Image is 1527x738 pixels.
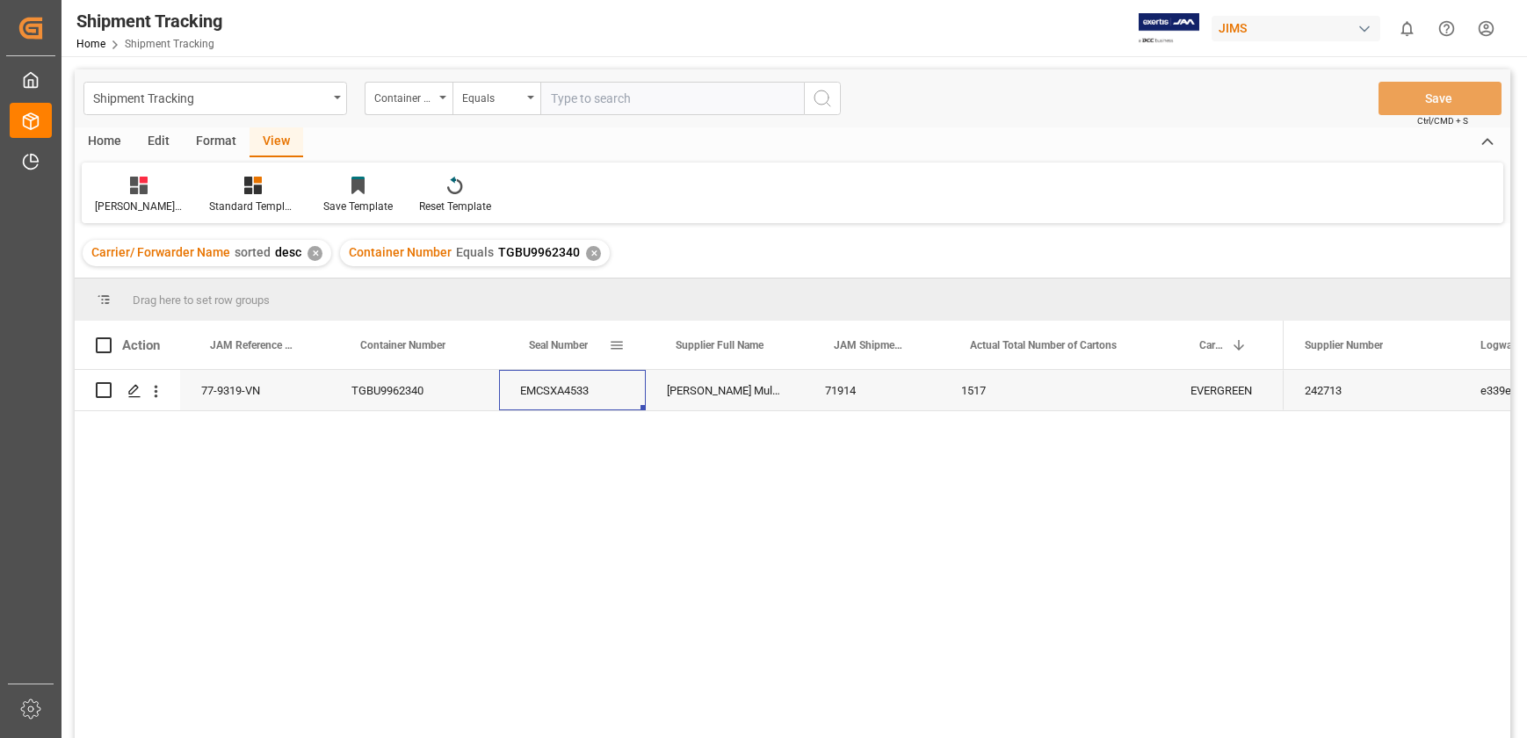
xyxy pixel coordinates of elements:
div: ✕ [308,246,322,261]
span: TGBU9962340 [498,245,580,259]
div: Reset Template [419,199,491,214]
span: sorted [235,245,271,259]
span: Container Number [349,245,452,259]
a: Home [76,38,105,50]
div: [PERSON_NAME] containers [95,199,183,214]
div: View [250,127,303,157]
div: ✕ [586,246,601,261]
div: Shipment Tracking [76,8,222,34]
div: JIMS [1212,16,1380,41]
button: open menu [365,82,452,115]
button: Save [1379,82,1502,115]
div: TGBU9962340 [330,370,499,410]
button: open menu [83,82,347,115]
div: [PERSON_NAME] Multimedia [GEOGRAPHIC_DATA] [646,370,804,410]
button: Help Center [1427,9,1466,48]
div: 1517 [940,370,1169,410]
span: Equals [456,245,494,259]
span: JAM Reference Number [210,339,293,351]
div: Shipment Tracking [93,86,328,108]
button: open menu [452,82,540,115]
div: Action [122,337,160,353]
div: Equals [462,86,522,106]
span: Seal Number [529,339,588,351]
div: Container Number [374,86,434,106]
span: Ctrl/CMD + S [1417,114,1468,127]
span: Supplier Number [1305,339,1383,351]
div: EMCSXA4533 [499,370,646,410]
div: 77-9319-VN [180,370,330,410]
span: JAM Shipment Number [834,339,903,351]
div: 71914 [804,370,940,410]
span: Drag here to set row groups [133,293,270,307]
span: Supplier Full Name [676,339,763,351]
div: Standard Templates [209,199,297,214]
span: Carrier/ Forwarder Name [1199,339,1224,351]
div: 242713 [1284,370,1459,410]
div: Home [75,127,134,157]
span: Carrier/ Forwarder Name [91,245,230,259]
span: desc [275,245,301,259]
span: Container Number [360,339,445,351]
img: Exertis%20JAM%20-%20Email%20Logo.jpg_1722504956.jpg [1139,13,1199,44]
input: Type to search [540,82,804,115]
div: Press SPACE to select this row. [75,370,1284,411]
button: search button [804,82,841,115]
button: show 0 new notifications [1387,9,1427,48]
span: Actual Total Number of Cartons [970,339,1117,351]
div: Edit [134,127,183,157]
button: JIMS [1212,11,1387,45]
div: Save Template [323,199,393,214]
div: Format [183,127,250,157]
div: EVERGREEN [1169,370,1284,410]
